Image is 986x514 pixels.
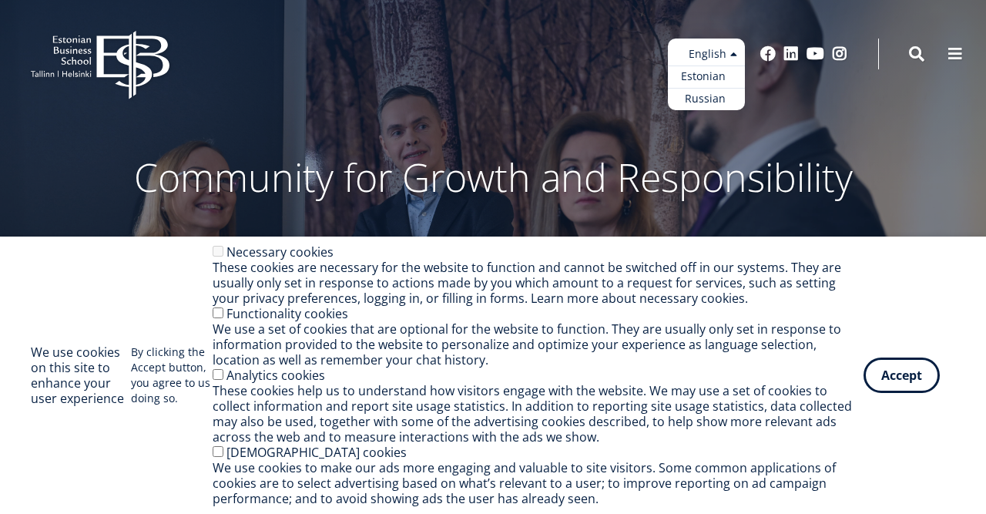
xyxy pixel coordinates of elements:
button: Accept [864,358,940,393]
div: We use cookies to make our ads more engaging and valuable to site visitors. Some common applicati... [213,460,864,506]
label: Analytics cookies [226,367,325,384]
div: We use a set of cookies that are optional for the website to function. They are usually only set ... [213,321,864,368]
p: By clicking the Accept button, you agree to us doing so. [131,344,213,406]
a: Youtube [807,46,824,62]
label: Functionality cookies [226,305,348,322]
a: Instagram [832,46,847,62]
h2: We use cookies on this site to enhance your user experience [31,344,131,406]
div: These cookies are necessary for the website to function and cannot be switched off in our systems... [213,260,864,306]
a: Estonian [668,66,745,88]
div: These cookies help us to understand how visitors engage with the website. We may use a set of coo... [213,383,864,445]
label: Necessary cookies [226,244,334,260]
a: Russian [668,88,745,110]
a: Facebook [760,46,776,62]
a: Linkedin [783,46,799,62]
p: Community for Growth and Responsibility [85,154,901,200]
label: [DEMOGRAPHIC_DATA] cookies [226,444,407,461]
